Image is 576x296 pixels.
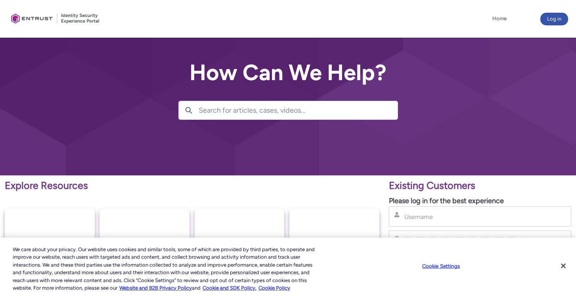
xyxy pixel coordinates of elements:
[5,178,379,193] p: Explore Resources
[389,196,571,206] p: Please log in for the best experience
[178,60,398,85] h2: How Can We Help?
[199,101,398,119] input: Search for articles, cases, videos...
[13,246,317,292] div: We care about your privacy. Our website uses cookies and similar tools, some of which are provide...
[179,101,199,119] button: Search
[203,285,256,291] a: Cookie and SDK Policy.
[258,285,290,291] a: Cookie Policy
[490,13,509,25] a: Home
[389,178,571,193] p: Existing Customers
[540,13,568,25] button: Log in
[404,213,524,221] input: Username
[416,258,466,274] button: Cookie Settings
[555,257,572,275] button: Close
[119,285,192,291] a: More information about our cookie policy., opens in a new tab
